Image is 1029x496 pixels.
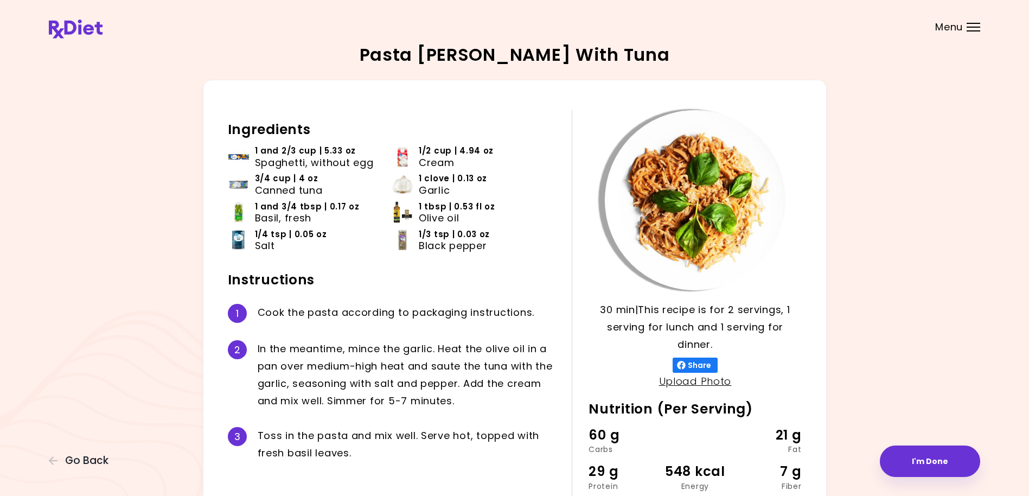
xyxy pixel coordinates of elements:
div: C o o k t h e p a s t a a c c o r d i n g t o p a c k a g i n g i n s t r u c t i o n s . [258,304,556,323]
span: 1 tbsp | 0.53 fl oz [419,201,495,213]
button: Go Back [49,455,114,467]
div: Protein [589,482,660,490]
span: Olive oil [419,212,459,224]
span: Canned tuna [255,185,323,196]
div: Fat [731,446,802,453]
div: T o s s i n t h e p a s t a a n d m i x w e l l . S e r v e h o t , t o p p e d w i t h f r e s h... [258,427,556,462]
span: Basil, fresh [255,212,312,224]
div: I n t h e m e a n t i m e , m i n c e t h e g a r l i c . H e a t t h e o l i v e o i l i n a p a... [258,340,556,409]
span: 3/4 cup | 4 oz [255,173,318,185]
div: Fiber [731,482,802,490]
img: RxDiet [49,20,103,39]
p: 30 min | This recipe is for 2 servings, 1 serving for lunch and 1 serving for dinner. [589,301,801,353]
span: Menu [935,22,963,32]
button: I'm Done [880,446,980,477]
span: Salt [255,240,275,252]
div: 21 g [731,425,802,446]
h2: Pasta Alfredo With Tuna [360,46,670,63]
div: 7 g [731,461,802,482]
span: Share [686,361,713,370]
span: 1 and 3/4 tbsp | 0.17 oz [255,201,360,213]
span: 1/2 cup | 4.94 oz [419,145,494,157]
div: 60 g [589,425,660,446]
h2: Nutrition (Per Serving) [589,400,801,418]
span: Black pepper [419,240,487,252]
div: 3 [228,427,247,446]
button: Share [673,358,718,373]
span: Go Back [65,455,108,467]
div: 29 g [589,461,660,482]
div: Carbs [589,446,660,453]
span: 1 clove | 0.13 oz [419,173,487,185]
span: 1 and 2/3 cup | 5.33 oz [255,145,356,157]
span: Cream [419,157,455,169]
div: 548 kcal [660,461,731,482]
div: 2 [228,340,247,359]
div: 1 [228,304,247,323]
h2: Instructions [228,271,556,289]
h2: Ingredients [228,121,556,138]
span: 1/3 tsp | 0.03 oz [419,228,490,240]
span: Spaghetti, without egg [255,157,374,169]
span: Garlic [419,185,450,196]
a: Upload Photo [659,374,732,388]
span: 1/4 tsp | 0.05 oz [255,228,327,240]
div: Energy [660,482,731,490]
